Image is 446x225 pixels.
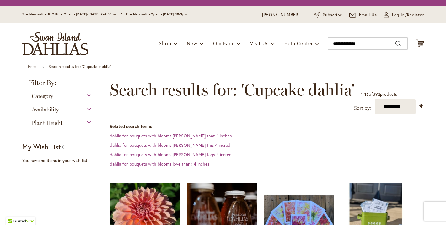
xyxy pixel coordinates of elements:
[22,142,61,151] strong: My Wish List
[28,64,38,69] a: Home
[49,64,111,69] strong: Search results for: 'Cupcake dahlia'
[187,40,197,47] span: New
[110,80,355,99] span: Search results for: 'Cupcake dahlia'
[364,91,369,97] span: 16
[284,40,313,47] span: Help Center
[110,161,209,167] a: dahlia for bouquets with blooms love thank 4 inches
[349,12,377,18] a: Email Us
[159,40,171,47] span: Shop
[110,151,232,157] a: dahlia for bouquets with blooms [PERSON_NAME] tags 4 incred
[32,106,59,113] span: Availability
[213,40,234,47] span: Our Farm
[361,91,363,97] span: 1
[32,93,53,100] span: Category
[110,133,232,139] a: dahlia for bouquets with blooms [PERSON_NAME] that 4 inches
[22,157,106,164] div: You have no items in your wish list.
[314,12,342,18] a: Subscribe
[384,12,424,18] a: Log In/Register
[250,40,268,47] span: Visit Us
[323,12,343,18] span: Subscribe
[32,120,62,126] span: Plant Height
[395,39,401,49] button: Search
[354,102,371,114] label: Sort by:
[359,12,377,18] span: Email Us
[373,91,380,97] span: 392
[151,12,187,16] span: Open - [DATE] 10-3pm
[22,32,88,55] a: store logo
[392,12,424,18] span: Log In/Register
[22,12,151,16] span: The Mercantile & Office Open - [DATE]-[DATE] 9-4:30pm / The Mercantile
[110,123,424,130] dt: Related search terms
[361,89,397,99] p: - of products
[110,142,230,148] a: dahlia for bouquets with blooms [PERSON_NAME] this 4 incred
[22,79,102,89] strong: Filter By:
[5,203,22,220] iframe: Launch Accessibility Center
[262,12,300,18] a: [PHONE_NUMBER]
